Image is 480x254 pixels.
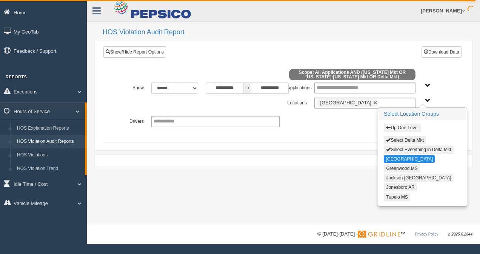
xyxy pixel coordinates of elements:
[14,122,85,135] a: HOS Explanation Reports
[317,230,472,238] div: © [DATE]-[DATE] - ™
[448,232,472,236] span: v. 2025.6.2844
[384,193,410,201] button: Tupelo MS
[103,29,472,36] h2: HOS Violation Audit Report
[120,83,148,92] label: Show
[14,162,85,176] a: HOS Violation Trend
[14,148,85,162] a: HOS Violations
[243,83,251,94] span: to
[283,98,311,107] label: Locations
[120,116,148,125] label: Drivers
[384,136,426,144] button: Select Delta Mkt
[384,164,420,173] button: Greenwood MS
[14,135,85,148] a: HOS Violation Audit Reports
[283,83,311,92] label: Applications
[384,174,453,182] button: Jackson [GEOGRAPHIC_DATA]
[422,46,462,58] button: Download Data
[384,155,435,163] button: [GEOGRAPHIC_DATA]
[289,69,415,80] span: Scope: All Applications AND ([US_STATE] Mkt OR [US_STATE]-[US_STATE] Mkt OR Delta Mkt)
[384,183,417,191] button: Jonesboro AR
[103,46,166,58] a: Show/Hide Report Options
[378,108,466,120] h3: Select Location Groups
[384,124,420,132] button: Up One Level
[358,231,400,238] img: Gridline
[415,232,438,236] a: Privacy Policy
[320,100,371,106] span: [GEOGRAPHIC_DATA]
[384,145,453,154] button: Select Everything in Delta Mkt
